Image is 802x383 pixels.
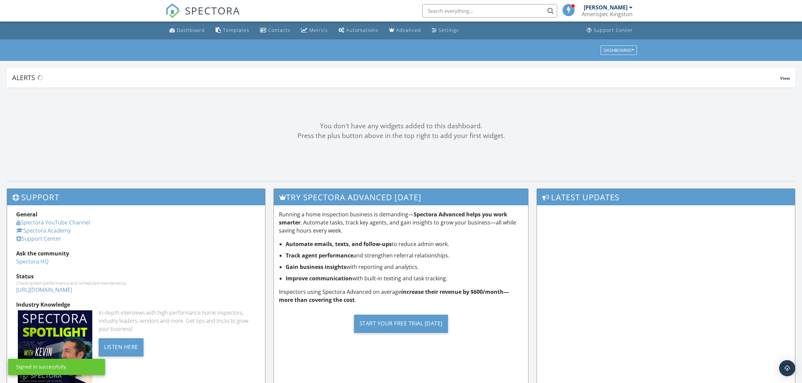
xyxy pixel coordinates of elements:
[16,219,90,226] a: Spectora YouTube Channel
[422,4,557,18] input: Search everything...
[298,24,330,37] a: Metrics
[16,258,49,265] a: Spectora HQ
[286,252,353,259] strong: Track agent performance
[99,309,256,333] div: In-depth interviews with high-performance home inspectors, industry leaders, vendors and more. Ge...
[604,48,634,53] div: Dashboards
[274,189,528,205] h3: Try spectora advanced [DATE]
[16,301,256,309] div: Industry Knowledge
[286,240,523,248] li: to reduce admin work.
[177,27,205,33] div: Dashboard
[279,288,523,304] p: Inspectors using Spectora Advanced on average .
[584,24,636,37] a: Support Center
[286,240,392,248] strong: Automate emails, texts, and follow-ups
[286,275,352,282] strong: Improve communication
[439,27,459,33] div: Settings
[16,286,72,293] a: [URL][DOMAIN_NAME]
[336,24,381,37] a: Automations (Basic)
[601,45,637,55] button: Dashboards
[346,27,378,33] div: Automations
[99,343,143,350] a: Listen Here
[286,263,523,271] li: with reporting and analytics.
[279,288,509,304] strong: increase their revenue by $600/month—more than covering the cost
[165,9,240,23] a: SPECTORA
[354,315,448,333] div: Start Your Free Trial [DATE]
[12,73,780,82] div: Alerts
[223,27,249,33] div: Templates
[429,24,461,37] a: Settings
[386,24,424,37] a: Advanced
[584,4,628,11] div: [PERSON_NAME]
[257,24,293,37] a: Contacts
[309,27,328,33] div: Metrics
[780,75,790,81] span: View
[7,131,795,141] div: Press the plus button above in the top right to add your first widget.
[7,121,795,131] div: You don't have any widgets added to this dashboard.
[16,280,256,286] div: Check system performance and scheduled maintenance.
[213,24,252,37] a: Templates
[279,211,507,226] strong: Spectora Advanced helps you work smarter
[286,263,346,271] strong: Gain business insights
[779,360,795,376] div: Open Intercom Messenger
[286,251,523,259] li: and strengthen referral relationships.
[268,27,290,33] div: Contacts
[537,189,795,205] h3: Latest Updates
[286,274,523,282] li: with built-in texting and task tracking.
[594,27,633,33] div: Support Center
[99,338,143,356] div: Listen Here
[16,272,256,280] div: Status
[16,363,67,370] div: Signed in successfully.
[16,249,256,257] div: Ask the community
[167,24,207,37] a: Dashboard
[16,235,61,242] a: Support Center
[185,3,240,18] span: SPECTORA
[16,227,71,234] a: Spectora Academy
[7,189,265,205] h3: Support
[279,210,523,235] p: Running a home inspection business is demanding— . Automate tasks, track key agents, and gain ins...
[582,11,633,18] div: Amerispec Kingston
[396,27,421,33] div: Advanced
[165,3,180,18] img: The Best Home Inspection Software - Spectora
[16,211,37,218] strong: General
[279,309,523,338] a: Start Your Free Trial [DATE]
